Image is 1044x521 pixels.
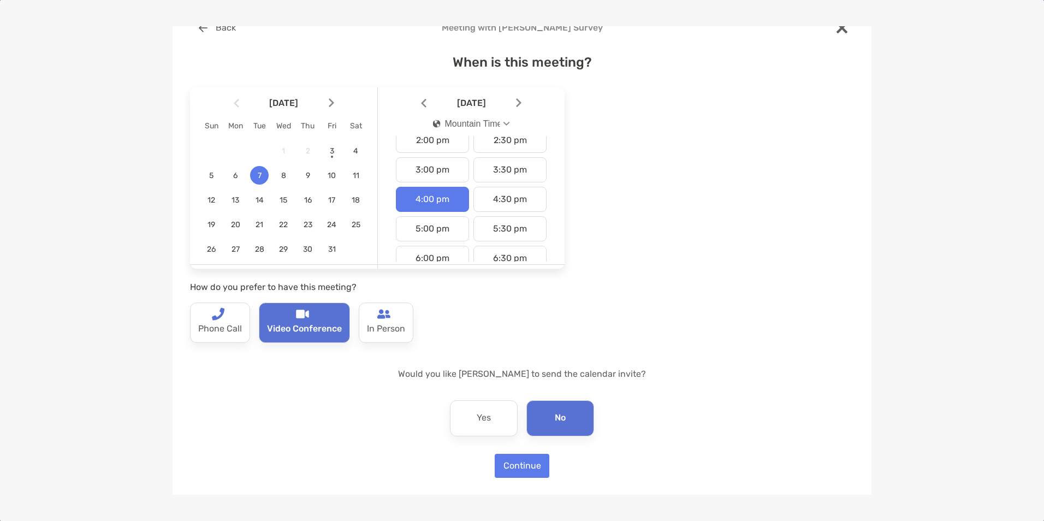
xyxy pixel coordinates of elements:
[396,246,469,271] div: 6:00 pm
[320,121,344,131] div: Fri
[250,245,269,254] span: 28
[226,245,245,254] span: 27
[202,245,221,254] span: 26
[323,245,341,254] span: 31
[329,98,334,108] img: Arrow icon
[396,128,469,153] div: 2:00 pm
[347,146,365,156] span: 4
[274,171,293,180] span: 8
[274,146,293,156] span: 1
[267,321,342,338] p: Video Conference
[421,98,426,108] img: Arrow icon
[837,22,847,33] img: close modal
[202,196,221,205] span: 12
[473,157,547,182] div: 3:30 pm
[199,23,207,32] img: button icon
[424,111,519,137] button: iconMountain Time
[473,216,547,241] div: 5:30 pm
[274,245,293,254] span: 29
[250,220,269,229] span: 21
[344,121,368,131] div: Sat
[396,187,469,212] div: 4:00 pm
[323,220,341,229] span: 24
[202,171,221,180] span: 5
[274,196,293,205] span: 15
[250,196,269,205] span: 14
[190,55,854,70] h4: When is this meeting?
[347,220,365,229] span: 25
[299,146,317,156] span: 2
[202,220,221,229] span: 19
[198,321,242,338] p: Phone Call
[503,122,510,126] img: Open dropdown arrow
[226,220,245,229] span: 20
[347,171,365,180] span: 11
[296,121,320,131] div: Thu
[495,454,549,478] button: Continue
[190,16,244,40] button: Back
[323,171,341,180] span: 10
[299,171,317,180] span: 9
[377,307,390,321] img: type-call
[296,307,309,321] img: type-call
[347,196,365,205] span: 18
[433,120,441,128] img: icon
[247,121,271,131] div: Tue
[241,98,327,108] span: [DATE]
[433,119,500,129] div: Mountain Time
[299,220,317,229] span: 23
[323,146,341,156] span: 3
[299,245,317,254] span: 30
[211,307,224,321] img: type-call
[396,157,469,182] div: 3:00 pm
[473,246,547,271] div: 6:30 pm
[555,410,566,427] p: No
[190,367,854,381] p: Would you like [PERSON_NAME] to send the calendar invite?
[429,98,514,108] span: [DATE]
[396,216,469,241] div: 5:00 pm
[473,187,547,212] div: 4:30 pm
[477,410,491,427] p: Yes
[271,121,295,131] div: Wed
[190,280,565,294] p: How do you prefer to have this meeting?
[223,121,247,131] div: Mon
[274,220,293,229] span: 22
[516,98,521,108] img: Arrow icon
[226,171,245,180] span: 6
[190,22,854,33] h4: Meeting with [PERSON_NAME] Survey
[323,196,341,205] span: 17
[226,196,245,205] span: 13
[199,121,223,131] div: Sun
[367,321,405,338] p: In Person
[299,196,317,205] span: 16
[234,98,239,108] img: Arrow icon
[250,171,269,180] span: 7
